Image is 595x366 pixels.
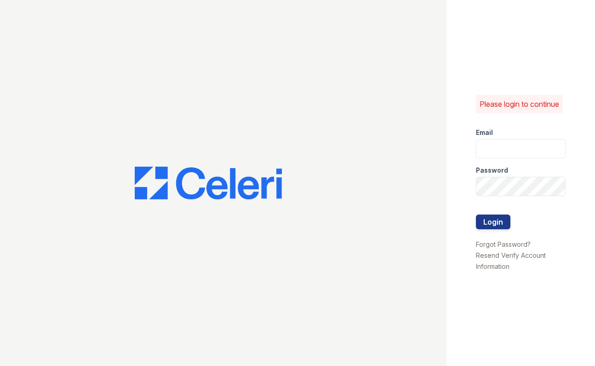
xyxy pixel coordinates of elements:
[476,251,546,270] a: Resend Verify Account Information
[480,99,559,110] p: Please login to continue
[476,166,508,175] label: Password
[476,240,531,248] a: Forgot Password?
[135,167,282,200] img: CE_Logo_Blue-a8612792a0a2168367f1c8372b55b34899dd931a85d93a1a3d3e32e68fde9ad4.png
[476,128,493,137] label: Email
[476,215,510,229] button: Login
